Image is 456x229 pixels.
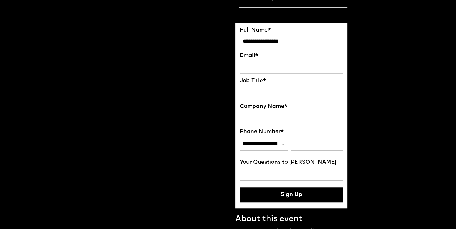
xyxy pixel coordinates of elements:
[240,187,343,202] button: Sign Up
[240,53,343,59] label: Email
[240,27,343,34] label: Full Name
[235,214,348,225] p: About this event
[240,159,343,166] label: Your Questions to [PERSON_NAME]
[240,129,343,135] label: Phone Number
[240,78,343,84] label: Job Title
[240,103,343,110] label: Company Name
